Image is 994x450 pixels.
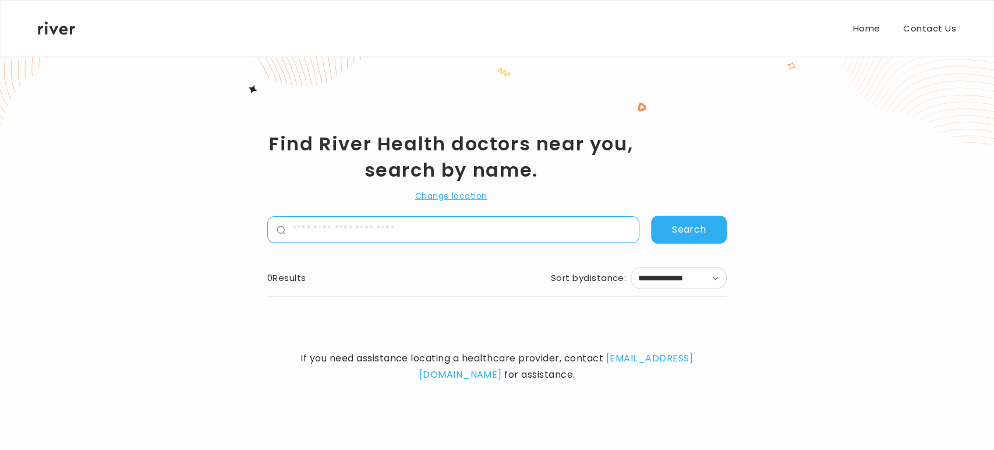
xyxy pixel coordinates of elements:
span: If you need assistance locating a healthcare provider, contact for assistance. [267,350,727,383]
h1: Find River Health doctors near you, search by name. [267,131,635,183]
button: Search [651,216,727,244]
div: 0 Results [267,270,306,286]
input: name [285,217,639,242]
a: Contact Us [903,20,956,37]
div: Sort by : [551,270,627,286]
a: Home [852,20,880,37]
button: Change location [415,189,487,203]
span: distance [583,270,624,286]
